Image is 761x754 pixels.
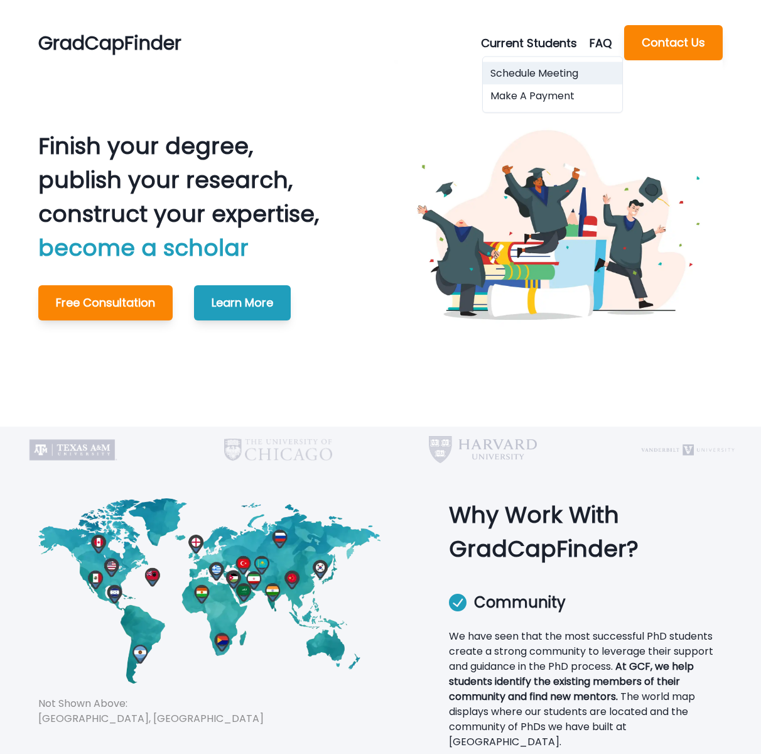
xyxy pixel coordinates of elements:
img: Harvard University [429,427,537,473]
a: FAQ [590,35,624,52]
p: We have seen that the most successful PhD students create a strong community to leverage their su... [449,629,723,750]
img: Graduating Students [394,60,723,390]
b: At GCF, we help students identify the existing members of their community and find new mentors. [449,659,694,704]
button: Learn More [194,285,291,320]
img: Texas A&M University [19,427,127,473]
img: Country Map [38,498,380,684]
button: Free Consultation [38,285,173,320]
p: become a scholar [38,231,319,265]
button: Contact Us [624,25,723,60]
p: Finish your degree, publish your research, construct your expertise, [38,129,319,265]
p: GradCapFinder [38,29,181,57]
button: Make A Payment [483,85,622,107]
button: Current Students [481,35,590,52]
p: Why Work With GradCapFinder? [449,498,723,566]
p: Not Shown Above: [GEOGRAPHIC_DATA], [GEOGRAPHIC_DATA] [38,696,380,726]
img: Vanderbilt University [634,427,742,473]
p: Community [474,591,566,621]
img: University of Chicago [224,427,333,473]
button: Schedule Meeting [483,62,622,85]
